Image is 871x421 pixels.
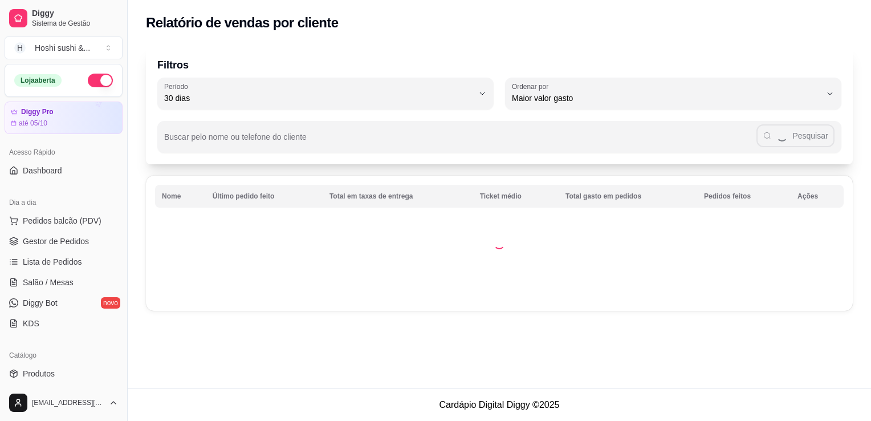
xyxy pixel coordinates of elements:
input: Buscar pelo nome ou telefone do cliente [164,136,756,147]
a: DiggySistema de Gestão [5,5,123,32]
div: Acesso Rápido [5,143,123,161]
button: Select a team [5,37,123,59]
span: Produtos [23,368,55,379]
div: Loading [494,238,505,249]
a: KDS [5,314,123,333]
a: Lista de Pedidos [5,253,123,271]
span: [EMAIL_ADDRESS][DOMAIN_NAME] [32,398,104,407]
a: Dashboard [5,161,123,180]
span: Lista de Pedidos [23,256,82,268]
span: Gestor de Pedidos [23,236,89,247]
div: Catálogo [5,346,123,365]
span: Sistema de Gestão [32,19,118,28]
a: Produtos [5,365,123,383]
button: Alterar Status [88,74,113,87]
span: Dashboard [23,165,62,176]
article: Diggy Pro [21,108,54,116]
span: 30 dias [164,92,473,104]
footer: Cardápio Digital Diggy © 2025 [128,388,871,421]
h2: Relatório de vendas por cliente [146,14,339,32]
a: Salão / Mesas [5,273,123,292]
span: KDS [23,318,39,329]
button: [EMAIL_ADDRESS][DOMAIN_NAME] [5,389,123,416]
div: Hoshi sushi & ... [35,42,90,54]
span: H [14,42,26,54]
label: Período [164,82,192,91]
label: Ordenar por [512,82,552,91]
a: Diggy Proaté 05/10 [5,102,123,134]
button: Ordenar porMaior valor gasto [505,78,841,110]
span: Salão / Mesas [23,277,74,288]
span: Diggy [32,9,118,19]
div: Loja aberta [14,74,62,87]
a: Diggy Botnovo [5,294,123,312]
p: Filtros [157,57,841,73]
a: Gestor de Pedidos [5,232,123,250]
button: Pedidos balcão (PDV) [5,212,123,230]
span: Pedidos balcão (PDV) [23,215,101,226]
div: Dia a dia [5,193,123,212]
span: Diggy Bot [23,297,58,309]
span: Maior valor gasto [512,92,821,104]
article: até 05/10 [19,119,47,128]
button: Período30 dias [157,78,494,110]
